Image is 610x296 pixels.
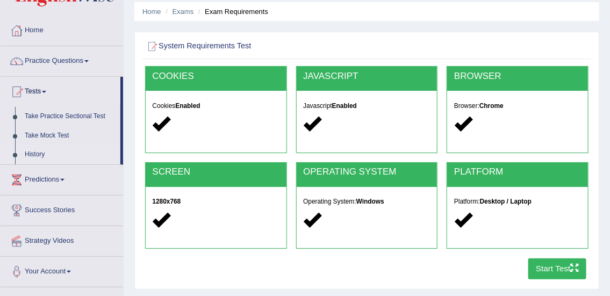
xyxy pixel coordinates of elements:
[152,103,279,110] h5: Cookies
[1,16,123,42] a: Home
[145,40,420,54] h2: System Requirements Test
[142,8,161,16] a: Home
[303,103,430,110] h5: Javascript
[528,258,587,279] button: Start Test
[1,226,123,253] a: Strategy Videos
[175,102,200,110] strong: Enabled
[196,6,268,17] li: Exam Requirements
[20,126,120,146] a: Take Mock Test
[356,198,384,205] strong: Windows
[303,71,430,82] h2: JAVASCRIPT
[1,257,123,284] a: Your Account
[332,102,357,110] strong: Enabled
[173,8,194,16] a: Exams
[1,77,120,104] a: Tests
[20,145,120,164] a: History
[152,198,181,205] strong: 1280x768
[303,167,430,177] h2: OPERATING SYSTEM
[454,167,581,177] h2: PLATFORM
[454,198,581,205] h5: Platform:
[479,102,504,110] strong: Chrome
[1,196,123,222] a: Success Stories
[1,165,123,192] a: Predictions
[454,71,581,82] h2: BROWSER
[303,198,430,205] h5: Operating System:
[454,103,581,110] h5: Browser:
[152,167,279,177] h2: SCREEN
[480,198,532,205] strong: Desktop / Laptop
[20,107,120,126] a: Take Practice Sectional Test
[152,71,279,82] h2: COOKIES
[1,46,123,73] a: Practice Questions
